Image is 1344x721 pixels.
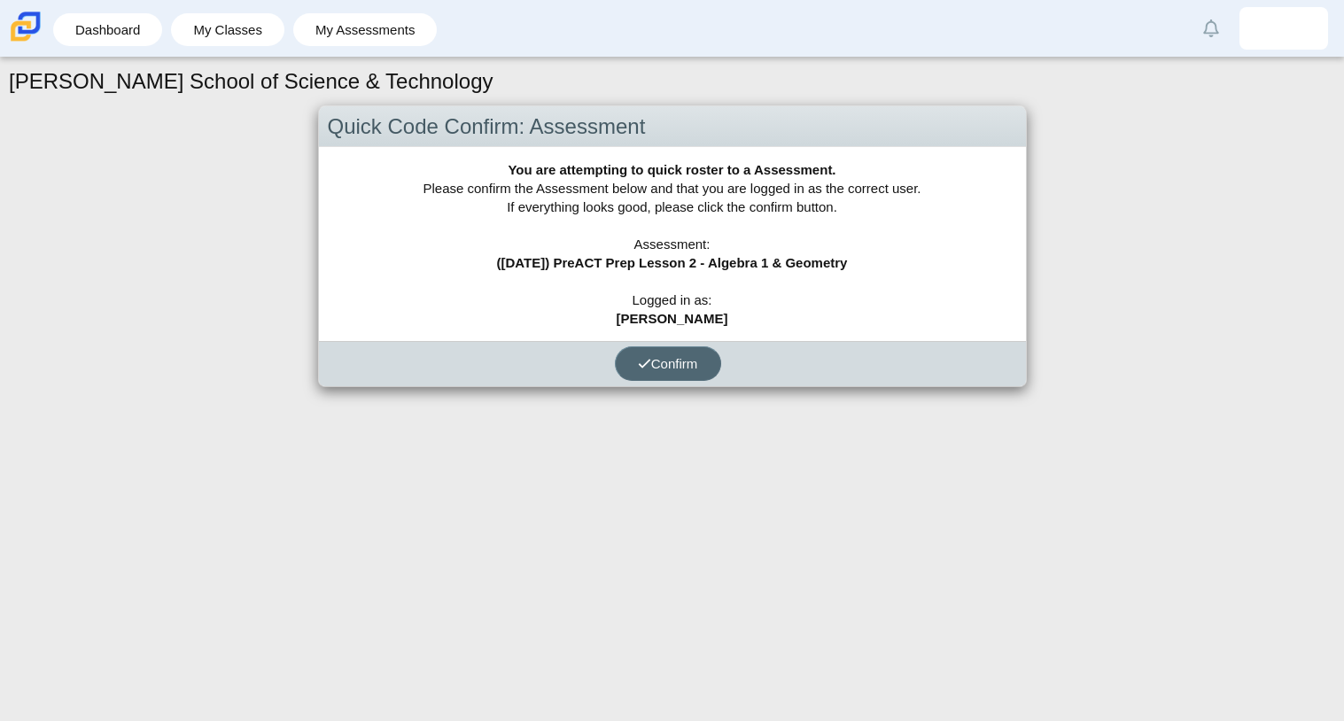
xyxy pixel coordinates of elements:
[302,13,429,46] a: My Assessments
[180,13,276,46] a: My Classes
[62,13,153,46] a: Dashboard
[319,147,1026,341] div: Please confirm the Assessment below and that you are logged in as the correct user. If everything...
[7,33,44,48] a: Carmen School of Science & Technology
[1192,9,1231,48] a: Alerts
[7,8,44,45] img: Carmen School of Science & Technology
[319,106,1026,148] div: Quick Code Confirm: Assessment
[9,66,493,97] h1: [PERSON_NAME] School of Science & Technology
[497,255,848,270] b: ([DATE]) PreACT Prep Lesson 2 - Algebra 1 & Geometry
[1239,7,1328,50] a: miairah.piggue.3qq8gS
[617,311,728,326] b: [PERSON_NAME]
[638,356,698,371] span: Confirm
[508,162,835,177] b: You are attempting to quick roster to a Assessment.
[1270,14,1298,43] img: miairah.piggue.3qq8gS
[615,346,721,381] button: Confirm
